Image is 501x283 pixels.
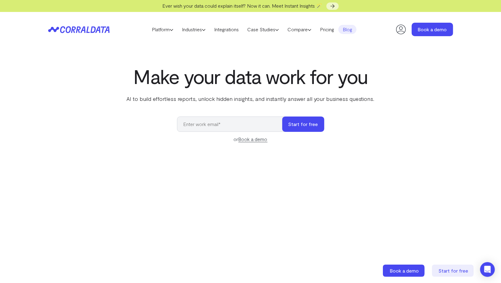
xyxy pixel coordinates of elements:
[125,65,376,87] h1: Make your data work for you
[316,25,338,34] a: Pricing
[480,262,495,277] div: Open Intercom Messenger
[390,268,419,273] span: Book a demo
[383,265,426,277] a: Book a demo
[238,136,268,142] a: Book a demo
[125,95,376,103] p: AI to build effortless reports, unlock hidden insights, and instantly answer all your business qu...
[210,25,243,34] a: Integrations
[148,25,178,34] a: Platform
[283,25,316,34] a: Compare
[432,265,475,277] a: Start for free
[338,25,356,34] a: Blog
[162,3,322,9] span: Ever wish your data could explain itself? Now it can. Meet Instant Insights 🪄
[412,23,453,36] a: Book a demo
[178,25,210,34] a: Industries
[243,25,283,34] a: Case Studies
[177,136,324,143] div: or
[439,268,468,273] span: Start for free
[282,117,324,132] button: Start for free
[177,117,288,132] input: Enter work email*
